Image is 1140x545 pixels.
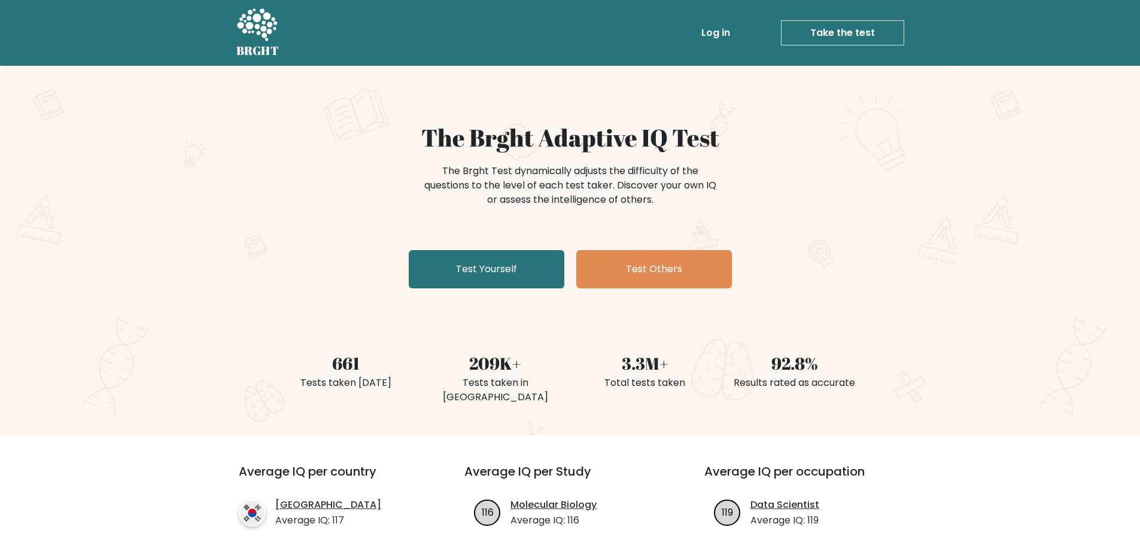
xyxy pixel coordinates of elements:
[750,513,819,528] p: Average IQ: 119
[510,513,597,528] p: Average IQ: 116
[236,5,279,61] a: BRGHT
[275,513,381,528] p: Average IQ: 117
[722,505,733,519] text: 119
[482,505,494,519] text: 116
[409,250,564,288] a: Test Yourself
[278,123,862,152] h1: The Brght Adaptive IQ Test
[421,164,720,207] div: The Brght Test dynamically adjusts the difficulty of the questions to the level of each test take...
[239,500,266,526] img: country
[781,20,904,45] a: Take the test
[577,351,713,376] div: 3.3M+
[278,351,414,376] div: 661
[577,376,713,390] div: Total tests taken
[236,44,279,58] h5: BRGHT
[278,376,414,390] div: Tests taken [DATE]
[464,464,676,493] h3: Average IQ per Study
[239,464,421,493] h3: Average IQ per country
[727,351,862,376] div: 92.8%
[750,498,819,512] a: Data Scientist
[697,21,735,45] a: Log in
[510,498,597,512] a: Molecular Biology
[428,376,563,404] div: Tests taken in [GEOGRAPHIC_DATA]
[704,464,916,493] h3: Average IQ per occupation
[275,498,381,512] a: [GEOGRAPHIC_DATA]
[576,250,732,288] a: Test Others
[727,376,862,390] div: Results rated as accurate
[428,351,563,376] div: 209K+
